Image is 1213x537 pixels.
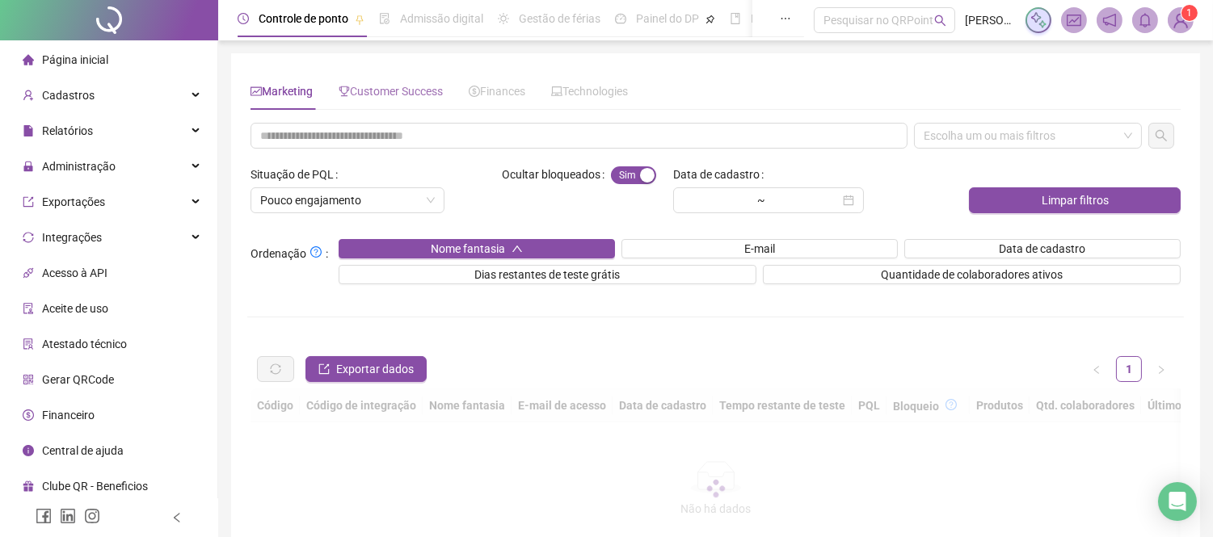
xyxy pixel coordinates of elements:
[1030,11,1047,29] img: sparkle-icon.fc2bf0ac1784a2077858766a79e2daf3.svg
[512,243,523,254] span: up
[23,90,34,101] span: user-add
[1084,356,1110,382] button: left
[42,373,114,386] span: Gerar QRCode
[904,239,1181,258] button: Data de cadastro
[84,508,100,524] span: instagram
[400,12,483,25] span: Admissão digital
[744,240,775,258] span: E-mail
[42,231,102,244] span: Integrações
[251,85,313,98] span: Marketing
[469,86,480,97] span: dollar
[23,303,34,314] span: audit
[36,508,52,524] span: facebook
[1138,13,1152,27] span: bell
[305,356,427,382] button: Exportar dados
[730,13,741,24] span: book
[1169,8,1193,32] img: 90510
[306,242,326,262] button: Ordenação:
[42,124,93,137] span: Relatórios
[42,160,116,173] span: Administração
[251,242,328,262] span: Ordenação :
[1148,356,1174,382] button: right
[379,13,390,24] span: file-done
[339,85,443,98] span: Customer Success
[751,12,854,25] span: Folha de pagamento
[23,232,34,243] span: sync
[260,188,435,212] span: Pouco engajamento
[1102,13,1117,27] span: notification
[502,162,611,187] label: Ocultar bloqueados
[23,161,34,172] span: lock
[1116,356,1142,382] li: 1
[23,445,34,456] span: info-circle
[705,15,715,24] span: pushpin
[310,246,322,258] span: question-circle
[238,13,249,24] span: clock-circle
[1181,5,1198,21] sup: Atualize o seu contato no menu Meus Dados
[780,13,791,24] span: ellipsis
[251,162,344,187] label: Situação de PQL
[339,86,350,97] span: trophy
[1092,365,1101,375] span: left
[469,85,525,98] span: Finances
[42,89,95,102] span: Cadastros
[934,15,946,27] span: search
[318,363,330,375] span: export
[615,13,626,24] span: dashboard
[763,265,1181,284] button: Quantidade de colaboradores ativos
[42,480,148,493] span: Clube QR - Beneficios
[42,338,127,350] span: Atestado técnico
[42,53,108,66] span: Página inicial
[1117,357,1141,381] a: 1
[751,195,772,206] div: ~
[42,444,124,457] span: Central de ajuda
[251,86,262,97] span: fund
[881,266,1063,283] span: Quantidade de colaboradores ativos
[42,195,105,208] span: Exportações
[551,85,628,98] span: Technologies
[257,356,294,382] button: sync
[475,266,621,283] span: Dias restantes de teste grátis
[621,239,898,258] button: E-mail
[965,11,1016,29] span: [PERSON_NAME]
[498,13,509,24] span: sun
[23,125,34,136] span: file
[1187,7,1193,19] span: 1
[23,338,34,350] span: solution
[1158,482,1197,521] div: Open Intercom Messenger
[1148,356,1174,382] li: Próxima página
[171,512,183,523] span: left
[969,187,1181,213] button: Limpar filtros
[1042,191,1109,209] span: Limpar filtros
[23,196,34,208] span: export
[999,240,1085,258] span: Data de cadastro
[1067,13,1081,27] span: fund
[42,409,95,422] span: Financeiro
[42,266,107,279] span: Acesso à API
[23,267,34,279] span: api
[551,86,562,97] span: laptop
[519,12,600,25] span: Gestão de férias
[339,239,615,258] button: Nome fantasiaup
[1084,356,1110,382] li: Página anterior
[355,15,364,24] span: pushpin
[339,265,756,284] button: Dias restantes de teste grátis
[23,54,34,65] span: home
[23,409,34,421] span: dollar
[42,302,108,315] span: Aceite de uso
[1156,365,1166,375] span: right
[259,12,348,25] span: Controle de ponto
[23,480,34,492] span: gift
[431,240,505,258] span: Nome fantasia
[23,374,34,385] span: qrcode
[60,508,76,524] span: linkedin
[336,360,414,378] span: Exportar dados
[636,12,699,25] span: Painel do DP
[673,162,770,187] label: Data de cadastro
